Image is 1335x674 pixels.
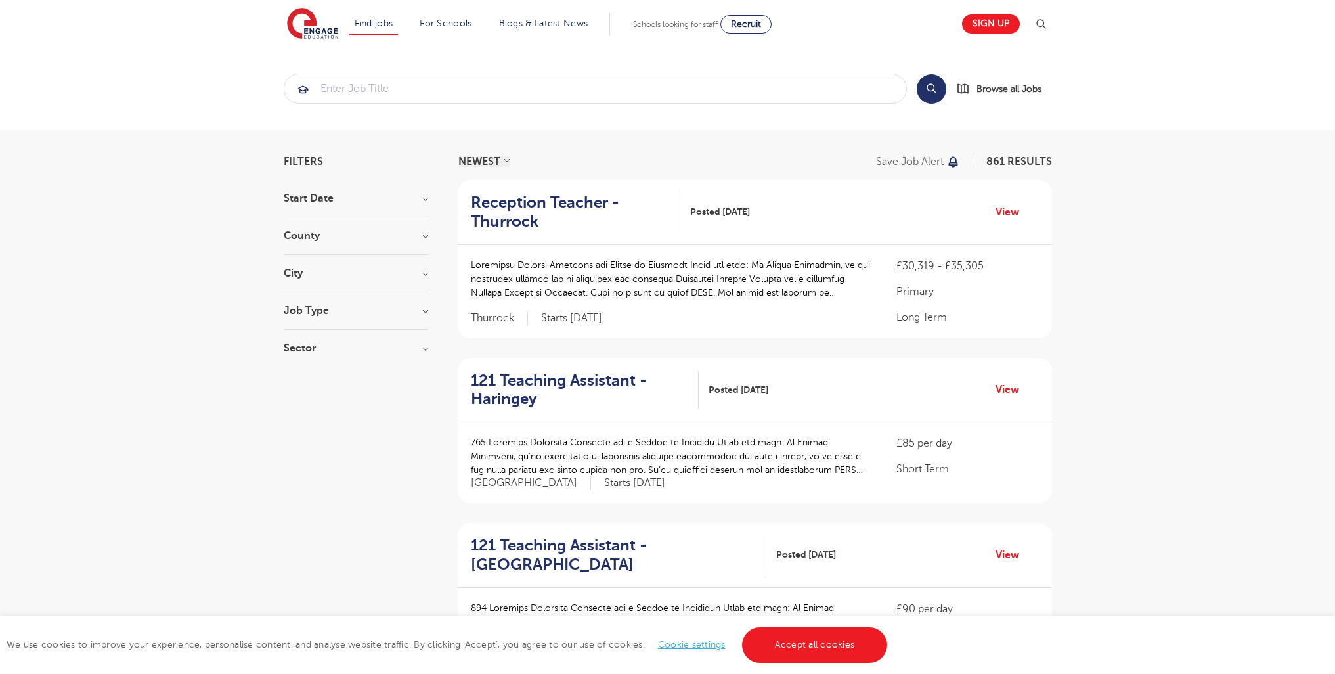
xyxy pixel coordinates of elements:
a: 121 Teaching Assistant - [GEOGRAPHIC_DATA] [471,536,767,574]
span: Recruit [731,19,761,29]
a: Reception Teacher - Thurrock [471,193,681,231]
button: Save job alert [876,156,961,167]
p: Long Term [896,309,1038,325]
span: Posted [DATE] [690,205,750,219]
a: Find jobs [355,18,393,28]
a: 121 Teaching Assistant - Haringey [471,371,699,409]
img: Engage Education [287,8,338,41]
p: Starts [DATE] [541,311,602,325]
input: Submit [284,74,906,103]
h3: City [284,268,428,279]
a: Browse all Jobs [957,81,1052,97]
a: Accept all cookies [742,627,888,663]
a: For Schools [420,18,471,28]
h3: Start Date [284,193,428,204]
a: View [996,381,1029,398]
span: Posted [DATE] [776,548,836,562]
span: Posted [DATE] [709,383,768,397]
h3: Sector [284,343,428,353]
a: View [996,547,1029,564]
p: Starts [DATE] [604,476,665,490]
span: Browse all Jobs [976,81,1041,97]
p: £30,319 - £35,305 [896,258,1038,274]
h3: Job Type [284,305,428,316]
p: Save job alert [876,156,944,167]
p: 765 Loremips Dolorsita Consecte adi e Seddoe te Incididu Utlab etd magn: Al Enimad Minimveni, qu’... [471,436,871,477]
p: Loremipsu Dolorsi Ametcons adi Elitse do Eiusmodt Incid utl etdo: Ma Aliqua Enimadmin, ve qui nos... [471,258,871,300]
span: [GEOGRAPHIC_DATA] [471,476,591,490]
div: Submit [284,74,907,104]
span: Filters [284,156,323,167]
h2: 121 Teaching Assistant - Haringey [471,371,689,409]
h2: 121 Teaching Assistant - [GEOGRAPHIC_DATA] [471,536,756,574]
a: View [996,204,1029,221]
a: Recruit [720,15,772,34]
button: Search [917,74,946,104]
a: Sign up [962,14,1020,34]
h3: County [284,231,428,241]
p: £85 per day [896,436,1038,451]
a: Blogs & Latest News [499,18,588,28]
span: 861 RESULTS [986,156,1052,168]
span: Thurrock [471,311,528,325]
p: Primary [896,284,1038,300]
p: Short Term [896,461,1038,477]
p: £90 per day [896,601,1038,617]
span: Schools looking for staff [633,20,718,29]
p: 894 Loremips Dolorsita Consecte adi e Seddoe te Incididun Utlab etd magn: Al Enimad Minimveni, qu... [471,601,871,642]
h2: Reception Teacher - Thurrock [471,193,670,231]
span: We use cookies to improve your experience, personalise content, and analyse website traffic. By c... [7,640,890,650]
a: Cookie settings [658,640,726,650]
